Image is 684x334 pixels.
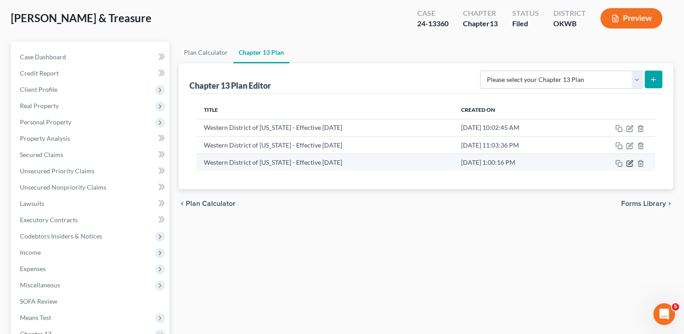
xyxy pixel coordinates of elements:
[600,8,662,29] button: Preview
[20,314,51,321] span: Means Test
[189,80,271,91] div: Chapter 13 Plan Editor
[179,42,233,63] a: Plan Calculator
[20,248,41,256] span: Income
[490,19,498,28] span: 13
[20,151,63,158] span: Secured Claims
[20,86,57,93] span: Client Profile
[512,19,539,29] div: Filed
[453,154,576,171] td: [DATE] 1:00:16 PM
[197,119,453,136] td: Western District of [US_STATE] - Effective [DATE]
[179,200,236,207] button: chevron_left Plan Calculator
[20,216,78,224] span: Executory Contracts
[653,303,675,325] iframe: Intercom live chat
[233,42,289,63] a: Chapter 13 Plan
[20,167,94,175] span: Unsecured Priority Claims
[621,200,666,207] span: Forms Library
[20,183,106,191] span: Unsecured Nonpriority Claims
[453,119,576,136] td: [DATE] 10:02:45 AM
[20,69,59,77] span: Credit Report
[13,163,170,179] a: Unsecured Priority Claims
[13,49,170,65] a: Case Dashboard
[13,179,170,196] a: Unsecured Nonpriority Claims
[463,19,498,29] div: Chapter
[417,19,448,29] div: 24-13360
[13,130,170,147] a: Property Analysis
[20,265,46,272] span: Expenses
[13,147,170,163] a: Secured Claims
[621,200,673,207] button: Forms Library chevron_right
[20,118,71,126] span: Personal Property
[20,232,102,240] span: Codebtors Insiders & Notices
[512,8,539,19] div: Status
[11,11,151,24] span: [PERSON_NAME] & Treasure
[197,154,453,171] td: Western District of [US_STATE] - Effective [DATE]
[13,196,170,212] a: Lawsuits
[186,200,236,207] span: Plan Calculator
[553,19,586,29] div: OKWB
[20,297,57,305] span: SOFA Review
[20,53,66,61] span: Case Dashboard
[666,200,673,207] i: chevron_right
[672,303,679,310] span: 5
[13,65,170,81] a: Credit Report
[197,136,453,153] td: Western District of [US_STATE] - Effective [DATE]
[13,293,170,310] a: SOFA Review
[20,134,70,142] span: Property Analysis
[20,200,44,207] span: Lawsuits
[20,102,59,110] span: Real Property
[197,101,453,119] th: Title
[453,101,576,119] th: Created On
[20,281,60,289] span: Miscellaneous
[553,8,586,19] div: District
[463,8,498,19] div: Chapter
[417,8,448,19] div: Case
[453,136,576,153] td: [DATE] 11:03:36 PM
[13,212,170,228] a: Executory Contracts
[179,200,186,207] i: chevron_left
